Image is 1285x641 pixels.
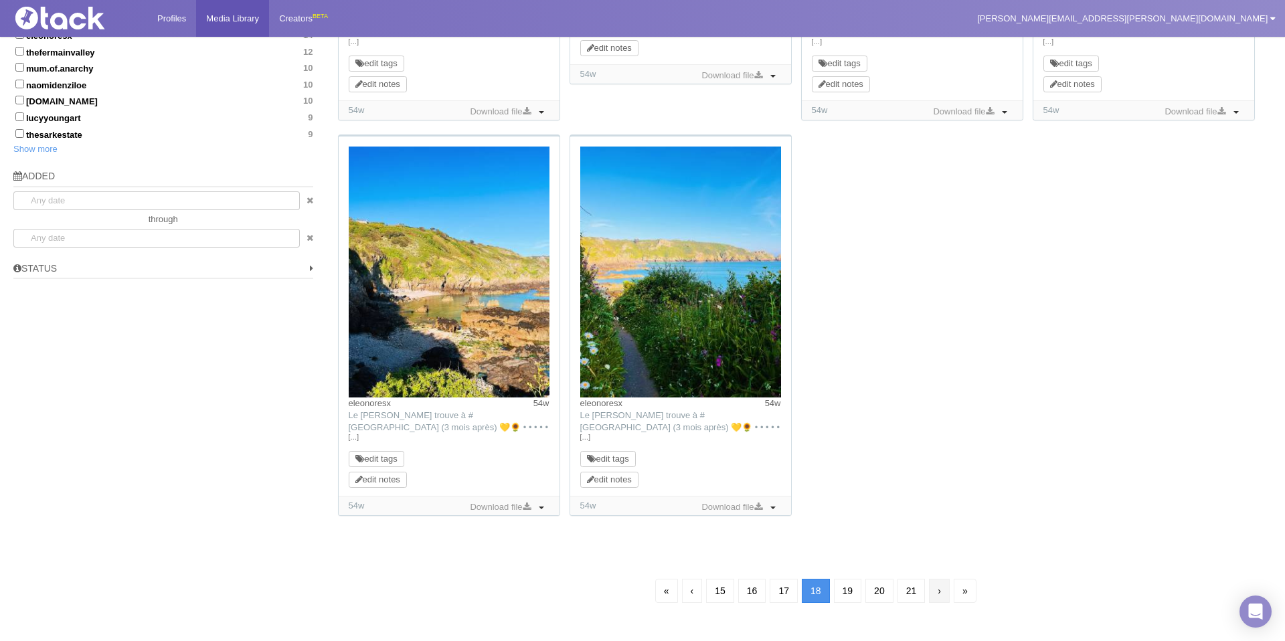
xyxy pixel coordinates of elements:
[313,9,328,23] div: BETA
[15,96,24,104] input: [DOMAIN_NAME]10
[682,579,703,603] a: Previous
[300,229,313,248] a: clear
[580,398,623,408] a: eleonoresx
[1239,596,1272,628] div: Open Intercom Messenger
[13,78,313,91] label: naomidenziloe
[13,45,313,58] label: thefermainvalley
[1043,105,1059,115] time: Added: 19/08/2024, 10:46:05
[1043,36,1244,48] a: […]
[13,144,58,154] a: Show more
[13,229,300,248] input: Any date
[10,7,144,29] img: Tack
[349,398,392,408] a: eleonoresx
[580,147,781,397] img: Image may contain: nature, outdoors, scenery, horizon, sky, sea, water, promontory, herbal, herbs...
[13,171,313,187] h5: Added
[349,500,365,511] time: Added: 19/08/2024, 10:46:03
[303,63,313,74] span: 10
[533,397,549,409] time: Posted: 18/08/2024, 20:13:24
[13,127,313,141] label: thesarkestate
[15,129,24,138] input: thesarkestate9
[13,61,313,74] label: mum.of.anarchy
[15,63,24,72] input: mum.of.anarchy10
[1050,79,1095,89] a: edit notes
[770,579,798,603] a: 17
[300,191,313,210] a: clear
[587,454,629,464] a: edit tags
[466,104,533,119] a: Download file
[349,432,549,444] a: […]
[587,43,632,53] a: edit notes
[303,47,313,58] span: 12
[802,579,830,603] a: 18
[819,79,863,89] a: edit notes
[355,454,398,464] a: edit tags
[15,112,24,121] input: lucyyoungart9
[812,105,828,115] time: Added: 19/08/2024, 10:46:07
[580,500,596,511] time: Added: 19/08/2024, 10:46:02
[954,579,976,603] a: Last
[349,410,549,505] span: Le [PERSON_NAME] trouve à #[GEOGRAPHIC_DATA] (3 mois après) 💛🌻 • • • • • • #channelislands#britis...
[738,579,766,603] a: 16
[303,96,313,106] span: 10
[897,579,926,603] a: 21
[929,579,950,603] a: Next
[308,129,313,140] span: 9
[303,80,313,90] span: 10
[15,80,24,88] input: naomidenziloe10
[349,147,549,397] img: Image may contain: nature, outdoors, promontory, water, scenery, rock, sea, wilderness, shoreline...
[13,94,313,107] label: [DOMAIN_NAME]
[698,68,765,83] a: Download file
[1050,58,1092,68] a: edit tags
[466,500,533,515] a: Download file
[15,47,24,56] input: thefermainvalley12
[834,579,862,603] a: 19
[865,579,893,603] a: 20
[580,69,596,79] time: Added: 19/08/2024, 18:40:23
[349,36,549,48] a: […]
[13,191,300,210] input: Any date
[580,432,781,444] a: […]
[812,36,1013,48] a: […]
[587,474,632,484] a: edit notes
[1161,104,1228,119] a: Download file
[765,397,781,409] time: Posted: 18/08/2024, 20:13:24
[698,500,765,515] a: Download file
[349,105,365,115] time: Added: 20/08/2024, 15:27:09
[308,112,313,123] span: 9
[819,58,861,68] a: edit tags
[355,79,400,89] a: edit notes
[13,110,313,124] label: lucyyoungart
[355,474,400,484] a: edit notes
[355,58,398,68] a: edit tags
[706,579,734,603] a: 15
[13,210,313,229] div: through
[13,264,313,279] h5: Status
[655,579,678,603] a: First
[930,104,997,119] a: Download file
[580,410,781,505] span: Le [PERSON_NAME] trouve à #[GEOGRAPHIC_DATA] (3 mois après) 💛🌻 • • • • • • #channelislands#britis...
